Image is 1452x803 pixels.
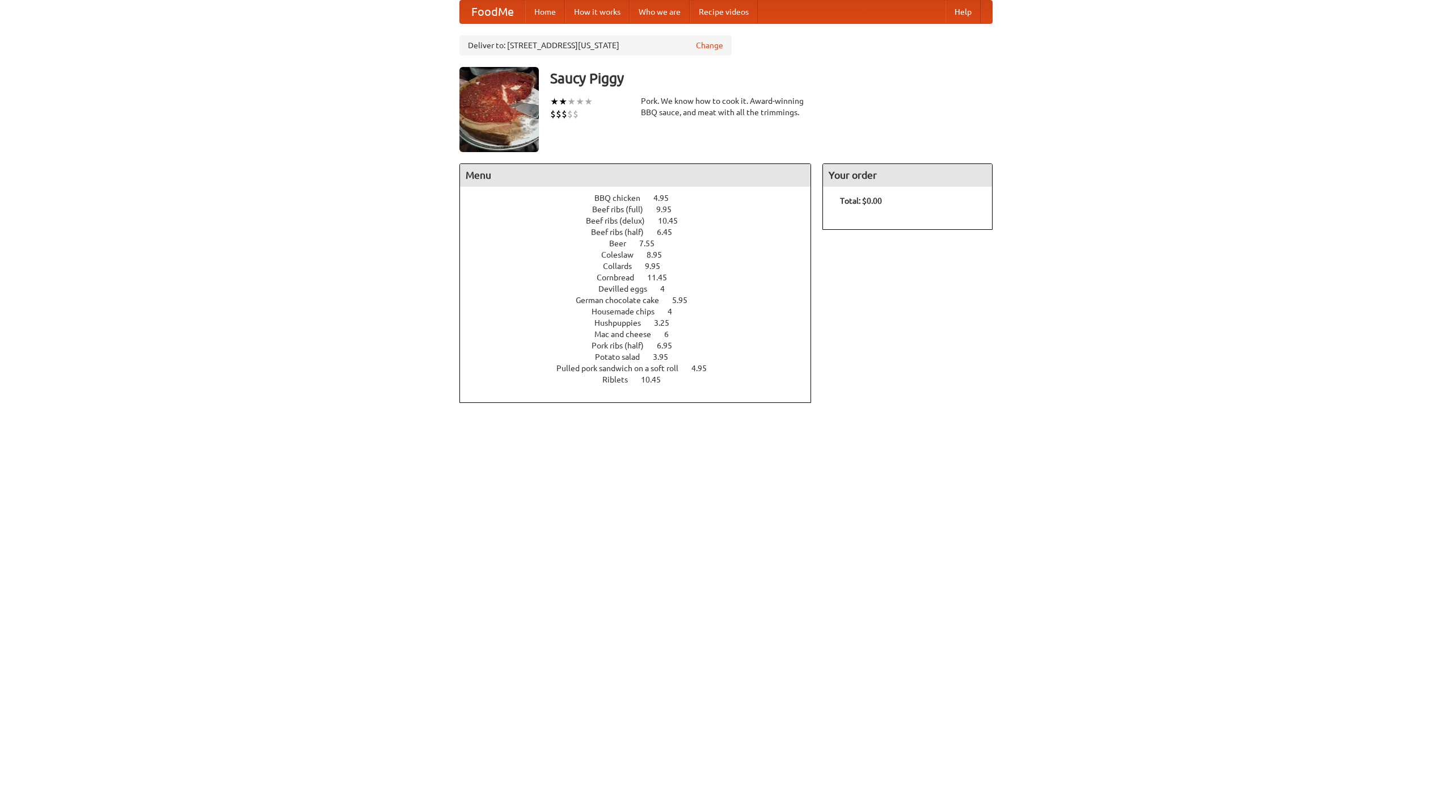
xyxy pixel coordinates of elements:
span: 7.55 [639,239,666,248]
li: ★ [576,95,584,108]
li: $ [556,108,562,120]
span: Riblets [602,375,639,384]
a: Mac and cheese 6 [594,330,690,339]
span: Cornbread [597,273,645,282]
span: 5.95 [672,296,699,305]
span: Coleslaw [601,250,645,259]
a: FoodMe [460,1,525,23]
a: BBQ chicken 4.95 [594,194,690,203]
div: Deliver to: [STREET_ADDRESS][US_STATE] [459,35,732,56]
span: Devilled eggs [598,284,659,293]
li: $ [567,108,573,120]
span: Pulled pork sandwich on a soft roll [556,364,690,373]
span: Potato salad [595,352,651,361]
a: Hushpuppies 3.25 [594,318,690,327]
span: 10.45 [641,375,672,384]
li: ★ [567,95,576,108]
a: Riblets 10.45 [602,375,682,384]
a: Beer 7.55 [609,239,676,248]
h3: Saucy Piggy [550,67,993,90]
a: Change [696,40,723,51]
a: Help [946,1,981,23]
li: $ [550,108,556,120]
span: German chocolate cake [576,296,670,305]
span: Pork ribs (half) [592,341,655,350]
span: 3.95 [653,352,679,361]
span: Housemade chips [592,307,666,316]
h4: Menu [460,164,811,187]
a: How it works [565,1,630,23]
a: Coleslaw 8.95 [601,250,683,259]
span: 11.45 [647,273,678,282]
span: 4 [660,284,676,293]
span: Beef ribs (delux) [586,216,656,225]
div: Pork. We know how to cook it. Award-winning BBQ sauce, and meat with all the trimmings. [641,95,811,118]
li: ★ [584,95,593,108]
a: German chocolate cake 5.95 [576,296,708,305]
span: Hushpuppies [594,318,652,327]
b: Total: $0.00 [840,196,882,205]
span: Beef ribs (full) [592,205,655,214]
span: Beef ribs (half) [591,228,655,237]
span: 6.95 [657,341,683,350]
span: BBQ chicken [594,194,652,203]
a: Pulled pork sandwich on a soft roll 4.95 [556,364,728,373]
span: Mac and cheese [594,330,662,339]
a: Beef ribs (half) 6.45 [591,228,693,237]
span: 4 [668,307,683,316]
a: Potato salad 3.95 [595,352,689,361]
img: angular.jpg [459,67,539,152]
a: Housemade chips 4 [592,307,693,316]
span: 6 [664,330,680,339]
span: Beer [609,239,638,248]
a: Beef ribs (full) 9.95 [592,205,693,214]
span: 6.45 [657,228,683,237]
li: ★ [559,95,567,108]
a: Who we are [630,1,690,23]
a: Pork ribs (half) 6.95 [592,341,693,350]
a: Cornbread 11.45 [597,273,688,282]
li: $ [573,108,579,120]
h4: Your order [823,164,992,187]
span: Collards [603,262,643,271]
span: 8.95 [647,250,673,259]
a: Home [525,1,565,23]
span: 10.45 [658,216,689,225]
a: Collards 9.95 [603,262,681,271]
span: 4.95 [691,364,718,373]
span: 3.25 [654,318,681,327]
a: Beef ribs (delux) 10.45 [586,216,699,225]
li: $ [562,108,567,120]
span: 9.95 [645,262,672,271]
a: Recipe videos [690,1,758,23]
span: 4.95 [653,194,680,203]
li: ★ [550,95,559,108]
span: 9.95 [656,205,683,214]
a: Devilled eggs 4 [598,284,686,293]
